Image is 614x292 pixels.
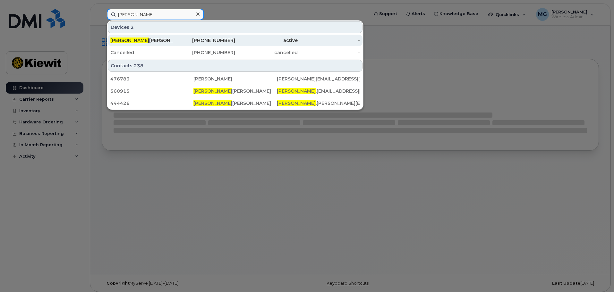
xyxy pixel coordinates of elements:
[277,100,316,106] span: [PERSON_NAME]
[131,24,134,30] span: 2
[235,49,298,56] div: cancelled
[277,76,360,82] div: [PERSON_NAME][EMAIL_ADDRESS][DOMAIN_NAME]
[110,88,193,94] div: 560915
[193,100,277,106] div: [PERSON_NAME]
[277,88,316,94] span: [PERSON_NAME]
[108,21,362,33] div: Devices
[173,37,235,44] div: [PHONE_NUMBER]
[586,264,609,287] iframe: Messenger Launcher
[110,76,193,82] div: 476783
[193,88,277,94] div: [PERSON_NAME]
[108,35,362,46] a: [PERSON_NAME][PERSON_NAME][PHONE_NUMBER]active-
[108,47,362,58] a: Cancelled[PHONE_NUMBER]cancelled-
[298,37,360,44] div: -
[277,100,360,106] div: .[PERSON_NAME][EMAIL_ADDRESS][PERSON_NAME][DOMAIN_NAME]
[108,85,362,97] a: 560915[PERSON_NAME][PERSON_NAME][PERSON_NAME].[EMAIL_ADDRESS][PERSON_NAME][DOMAIN_NAME]
[110,100,193,106] div: 444426
[108,73,362,85] a: 476783[PERSON_NAME][PERSON_NAME][EMAIL_ADDRESS][DOMAIN_NAME]
[110,38,149,43] span: [PERSON_NAME]
[108,60,362,72] div: Contacts
[110,37,173,44] div: [PERSON_NAME]
[193,76,277,82] div: [PERSON_NAME]
[134,63,143,69] span: 238
[173,49,235,56] div: [PHONE_NUMBER]
[277,88,360,94] div: .[EMAIL_ADDRESS][PERSON_NAME][DOMAIN_NAME]
[193,88,232,94] span: [PERSON_NAME]
[298,49,360,56] div: -
[235,37,298,44] div: active
[110,49,173,56] div: Cancelled
[108,97,362,109] a: 444426[PERSON_NAME][PERSON_NAME][PERSON_NAME].[PERSON_NAME][EMAIL_ADDRESS][PERSON_NAME][DOMAIN_NAME]
[193,100,232,106] span: [PERSON_NAME]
